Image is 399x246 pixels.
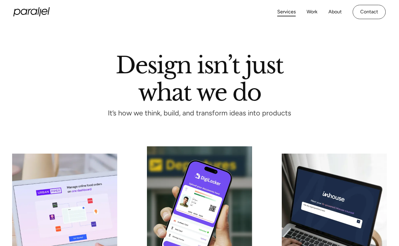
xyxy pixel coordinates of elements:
p: It’s how we think, build, and transform ideas into products [96,111,304,116]
h1: Design isn’t just what we do [116,54,284,101]
a: About [328,8,342,16]
a: Work [307,8,318,16]
a: Contact [353,5,386,19]
a: Services [277,8,296,16]
a: home [13,7,50,16]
